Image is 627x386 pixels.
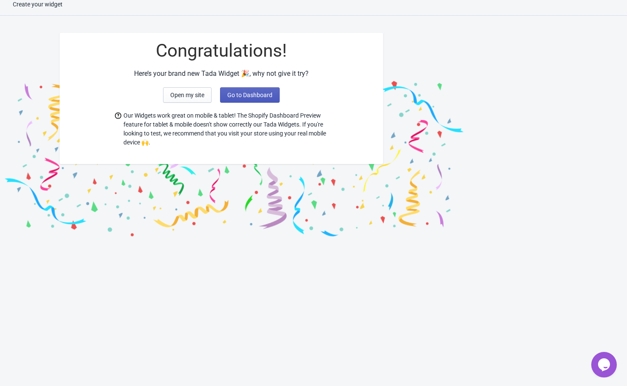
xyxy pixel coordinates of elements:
span: Our Widgets work great on mobile & tablet! The Shopify Dashboard Preview feature for tablet & mob... [123,111,328,147]
button: Open my site [163,87,212,103]
span: Open my site [170,92,204,98]
div: Here’s your brand new Tada Widget 🎉, why not give it try? [60,69,383,79]
iframe: chat widget [591,352,618,377]
div: Congratulations! [60,41,383,60]
button: Go to Dashboard [220,87,280,103]
img: final_2.png [234,24,468,239]
span: Go to Dashboard [227,92,272,98]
